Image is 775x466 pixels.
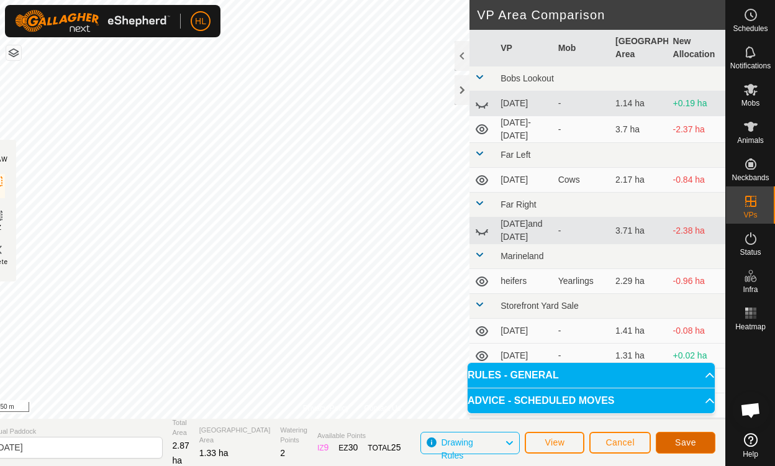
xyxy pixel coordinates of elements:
[391,442,401,452] span: 25
[558,275,605,288] div: Yearlings
[501,150,530,160] span: Far Left
[199,448,229,458] span: 1.33 ha
[338,441,358,454] div: EZ
[496,344,553,368] td: [DATE]
[668,168,725,193] td: -0.84 ha
[589,432,651,454] button: Cancel
[15,10,170,32] img: Gallagher Logo
[675,437,696,447] span: Save
[726,428,775,463] a: Help
[348,442,358,452] span: 30
[668,319,725,344] td: -0.08 ha
[610,91,668,116] td: 1.14 ha
[195,15,206,28] span: HL
[364,403,401,414] a: Contact Us
[496,116,553,143] td: [DATE]-[DATE]
[737,137,764,144] span: Animals
[477,7,725,22] h2: VP Area Comparison
[468,370,559,380] span: RULES - GENERAL
[605,437,635,447] span: Cancel
[501,73,554,83] span: Bobs Lookout
[610,217,668,244] td: 3.71 ha
[558,324,605,337] div: -
[496,319,553,344] td: [DATE]
[6,45,21,60] button: Map Layers
[743,450,758,458] span: Help
[668,116,725,143] td: -2.37 ha
[496,30,553,66] th: VP
[468,363,715,388] p-accordion-header: RULES - GENERAL
[324,442,329,452] span: 9
[368,441,401,454] div: TOTAL
[441,437,473,460] span: Drawing Rules
[732,174,769,181] span: Neckbands
[656,432,715,454] button: Save
[496,269,553,294] td: heifers
[317,431,401,441] span: Available Points
[468,388,715,413] p-accordion-header: ADVICE - SCHEDULED MOVES
[199,425,271,445] span: [GEOGRAPHIC_DATA] Area
[741,99,759,107] span: Mobs
[558,123,605,136] div: -
[743,286,758,293] span: Infra
[501,301,579,311] span: Storefront Yard Sale
[173,441,189,465] span: 2.87 ha
[501,199,537,209] span: Far Right
[610,30,668,66] th: [GEOGRAPHIC_DATA] Area
[545,437,564,447] span: View
[740,249,761,256] span: Status
[735,323,766,331] span: Heatmap
[525,432,584,454] button: View
[730,62,771,70] span: Notifications
[732,391,769,429] a: Open chat
[558,173,605,186] div: Cows
[610,344,668,368] td: 1.31 ha
[743,211,757,219] span: VPs
[496,168,553,193] td: [DATE]
[496,217,553,244] td: [DATE]and [DATE]
[610,116,668,143] td: 3.7 ha
[173,418,189,438] span: Total Area
[733,25,768,32] span: Schedules
[610,269,668,294] td: 2.29 ha
[558,224,605,237] div: -
[468,396,614,406] span: ADVICE - SCHEDULED MOVES
[668,30,725,66] th: New Allocation
[668,217,725,244] td: -2.38 ha
[280,448,285,458] span: 2
[558,349,605,362] div: -
[280,425,307,445] span: Watering Points
[558,97,605,110] div: -
[303,403,350,414] a: Privacy Policy
[496,91,553,116] td: [DATE]
[553,30,610,66] th: Mob
[610,168,668,193] td: 2.17 ha
[610,319,668,344] td: 1.41 ha
[501,251,543,261] span: Marineland
[317,441,329,454] div: IZ
[668,344,725,368] td: +0.02 ha
[668,269,725,294] td: -0.96 ha
[668,91,725,116] td: +0.19 ha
